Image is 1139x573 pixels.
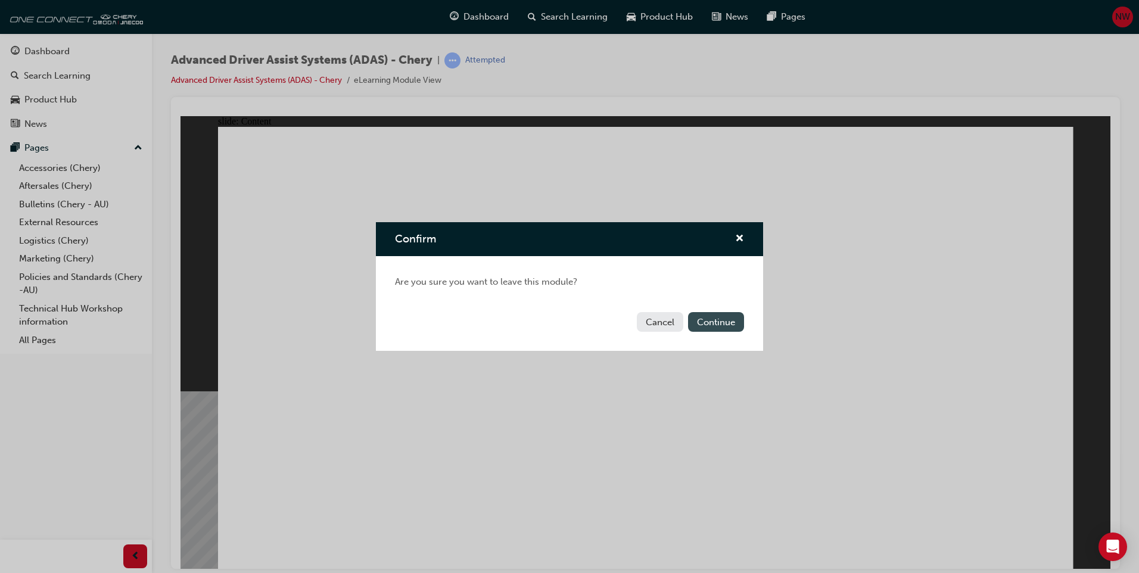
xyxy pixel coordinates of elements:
[376,222,763,351] div: Confirm
[637,312,683,332] button: Cancel
[376,256,763,308] div: Are you sure you want to leave this module?
[1098,532,1127,561] div: Open Intercom Messenger
[688,312,744,332] button: Continue
[395,232,436,245] span: Confirm
[735,234,744,245] span: cross-icon
[735,232,744,247] button: cross-icon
